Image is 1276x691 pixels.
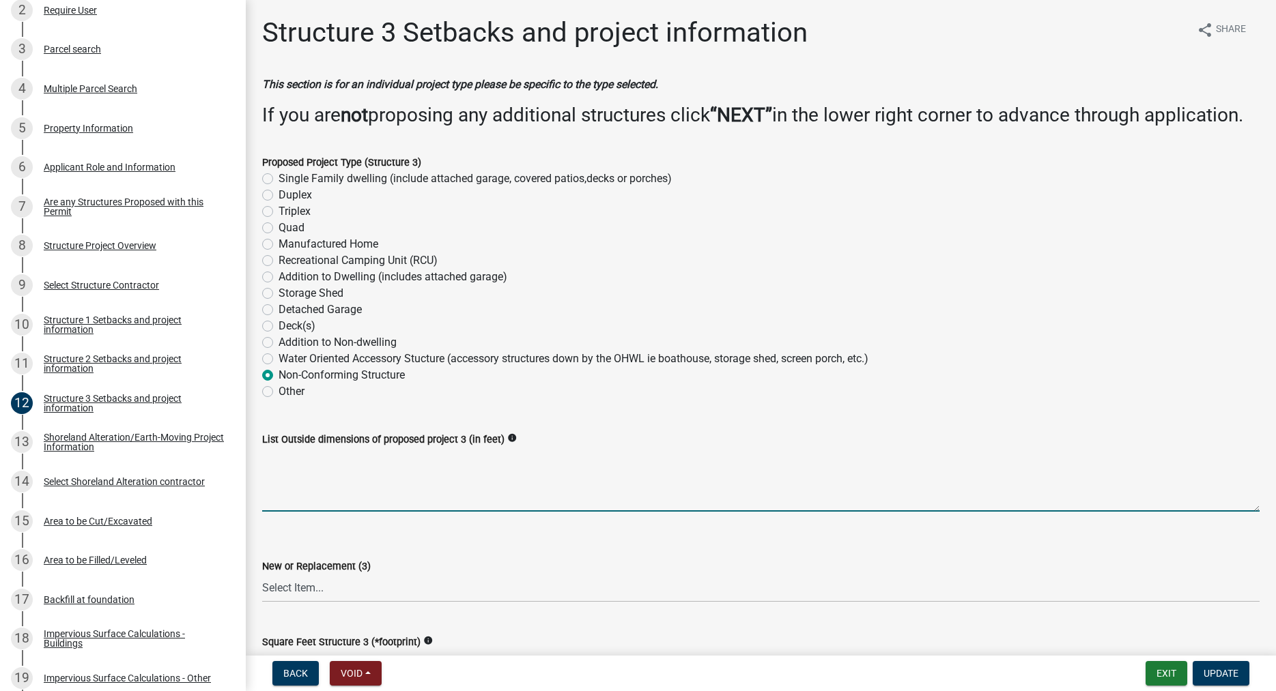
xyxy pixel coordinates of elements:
[44,315,224,334] div: Structure 1 Setbacks and project information
[11,38,33,60] div: 3
[44,432,224,452] div: Shoreland Alteration/Earth-Moving Project Information
[44,394,224,413] div: Structure 3 Setbacks and project information
[279,203,311,220] label: Triplex
[11,431,33,453] div: 13
[1216,22,1246,38] span: Share
[1204,668,1238,679] span: Update
[279,220,304,236] label: Quad
[279,236,378,252] label: Manufactured Home
[279,252,438,269] label: Recreational Camping Unit (RCU)
[279,334,397,351] label: Addition to Non-dwelling
[710,104,772,126] strong: “NEXT”
[262,104,1260,127] h3: If you are proposing any additional structures click in the lower right corner to advance through...
[44,555,147,565] div: Area to be Filled/Leveled
[262,78,658,91] strong: This section is for an individual project type please be specific to the type selected.
[44,595,134,604] div: Backfill at foundation
[279,171,672,187] label: Single Family dwelling (include attached garage, covered patios,decks or porches)
[11,196,33,218] div: 7
[11,471,33,492] div: 14
[279,318,315,334] label: Deck(s)
[11,549,33,571] div: 16
[44,162,175,172] div: Applicant Role and Information
[279,269,507,285] label: Addition to Dwelling (includes attached garage)
[279,383,304,400] label: Other
[1197,22,1213,38] i: share
[11,353,33,374] div: 11
[1146,661,1187,686] button: Exit
[44,5,97,15] div: Require User
[262,435,505,445] label: List Outside dimensions of proposed project 3 (in feet)
[11,628,33,649] div: 18
[11,314,33,336] div: 10
[11,589,33,611] div: 17
[44,516,152,526] div: Area to be Cut/Excavated
[11,392,33,414] div: 12
[279,302,362,318] label: Detached Garage
[11,667,33,689] div: 19
[44,197,224,216] div: Are any Structures Proposed with this Permit
[423,636,433,645] i: info
[279,351,868,367] label: Water Oriented Accessory Stucture (accessory structures down by the OHWL ie boathouse, storage sh...
[44,44,101,54] div: Parcel search
[11,78,33,100] div: 4
[44,123,133,133] div: Property Information
[279,285,343,302] label: Storage Shed
[44,84,137,93] div: Multiple Parcel Search
[11,156,33,178] div: 6
[11,235,33,256] div: 8
[11,274,33,296] div: 9
[279,367,405,383] label: Non-Conforming Structure
[44,354,224,373] div: Structure 2 Setbacks and project information
[44,673,211,683] div: Impervious Surface Calculations - Other
[44,280,159,290] div: Select Structure Contractor
[44,629,224,648] div: Impervious Surface Calculations - Buildings
[11,117,33,139] div: 5
[272,661,319,686] button: Back
[279,187,312,203] label: Duplex
[262,638,421,647] label: Square Feet Structure 3 (*footprint)
[1186,16,1257,43] button: shareShare
[341,104,368,126] strong: not
[44,241,156,250] div: Structure Project Overview
[507,433,517,443] i: info
[262,158,421,168] label: Proposed Project Type (Structure 3)
[262,16,808,49] h1: Structure 3 Setbacks and project information
[262,562,371,572] label: New or Replacement (3)
[283,668,308,679] span: Back
[341,668,363,679] span: Void
[330,661,382,686] button: Void
[11,510,33,532] div: 15
[44,477,205,486] div: Select Shoreland Alteration contractor
[1193,661,1249,686] button: Update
